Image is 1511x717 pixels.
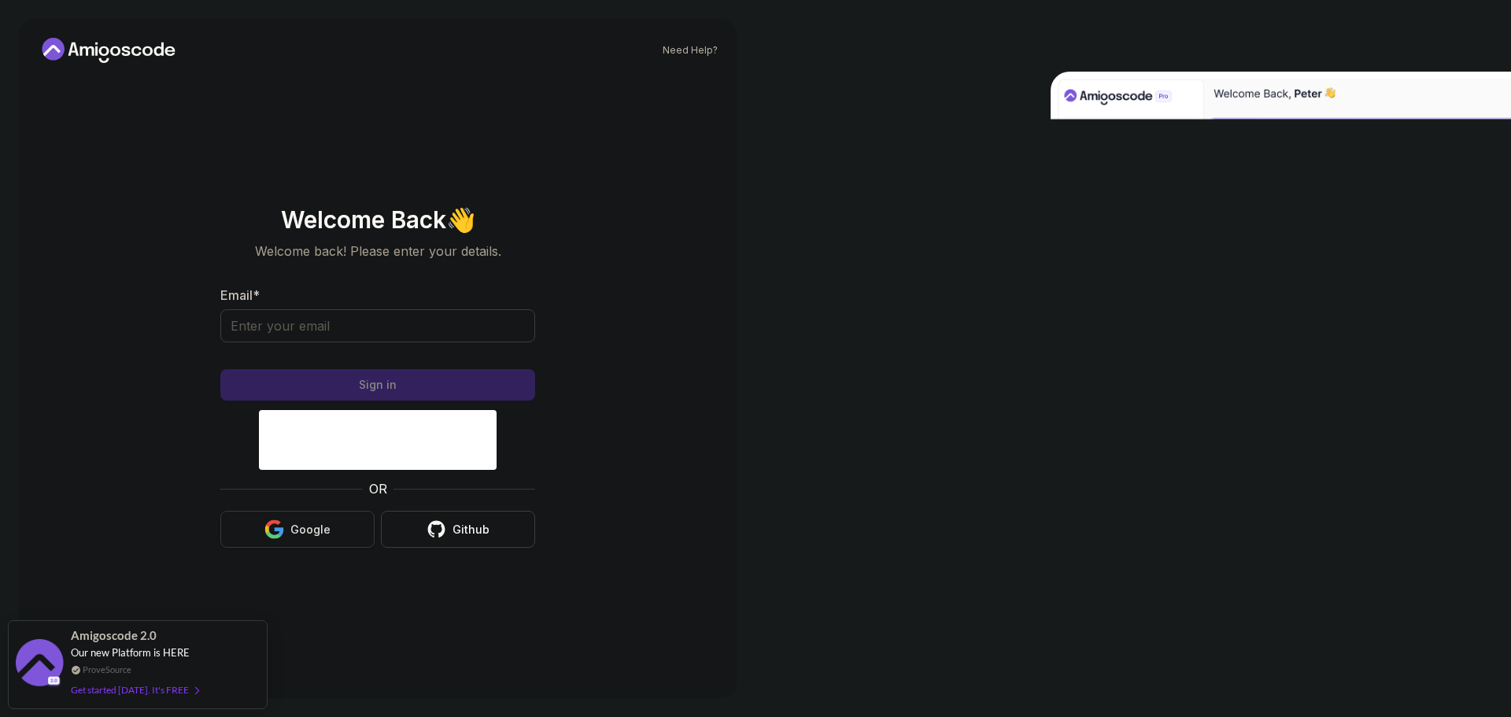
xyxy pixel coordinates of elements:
[71,681,198,699] div: Get started [DATE]. It's FREE
[16,639,63,690] img: provesource social proof notification image
[220,309,535,342] input: Enter your email
[445,207,475,232] span: 👋
[1051,72,1511,645] img: Amigoscode Dashboard
[220,242,535,261] p: Welcome back! Please enter your details.
[38,38,179,63] a: Home link
[259,410,497,470] iframe: Widget containing checkbox for hCaptcha security challenge
[83,663,131,676] a: ProveSource
[290,522,331,538] div: Google
[663,44,718,57] a: Need Help?
[220,369,535,401] button: Sign in
[381,511,535,548] button: Github
[220,207,535,232] h2: Welcome Back
[453,522,490,538] div: Github
[220,287,260,303] label: Email *
[71,626,157,645] span: Amigoscode 2.0
[220,511,375,548] button: Google
[71,646,190,659] span: Our new Platform is HERE
[359,377,397,393] div: Sign in
[369,479,387,498] p: OR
